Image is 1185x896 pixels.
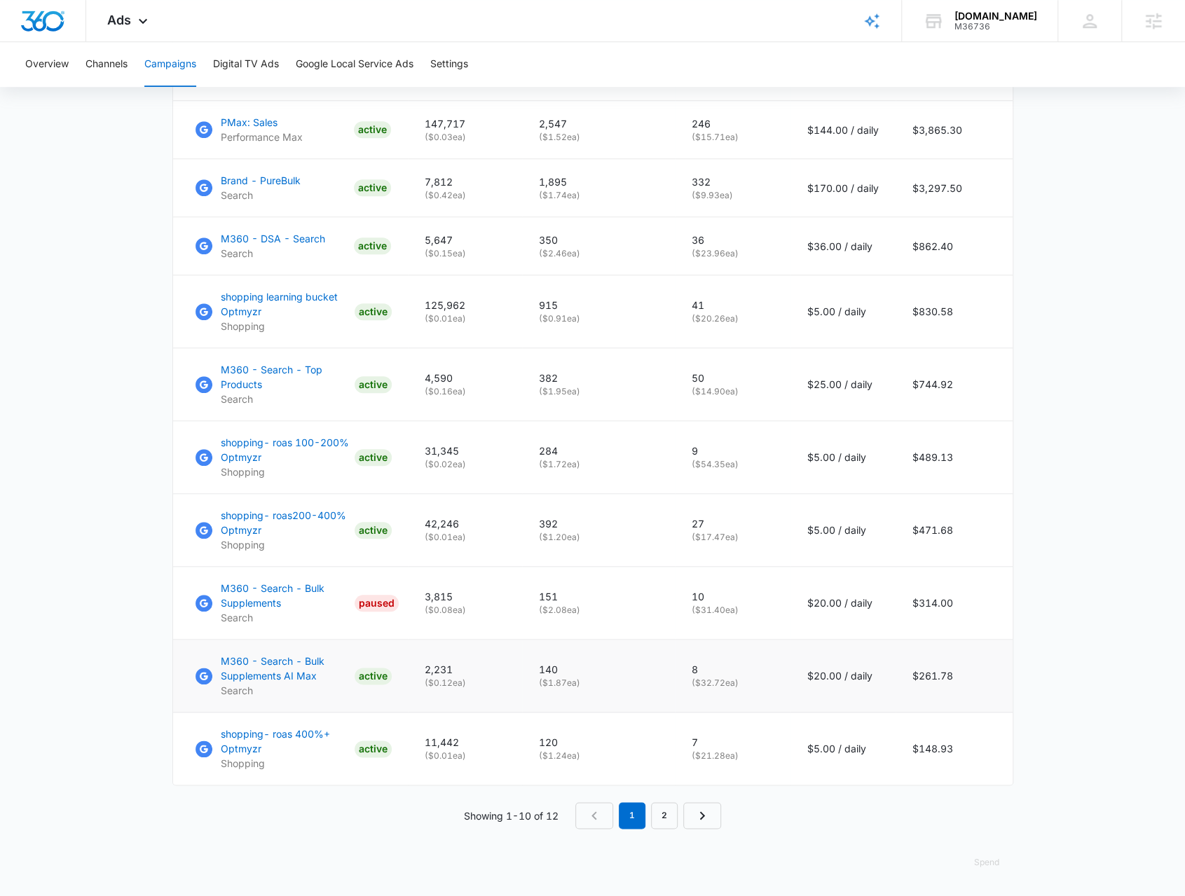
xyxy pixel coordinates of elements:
p: 392 [539,516,658,531]
a: Google AdsM360 - DSA - SearchSearchACTIVE [196,231,391,261]
p: 8 [692,662,774,677]
p: 382 [539,371,658,385]
p: M360 - Search - Bulk Supplements AI Max [221,654,349,683]
p: 284 [539,443,658,458]
img: Google Ads [196,522,212,539]
p: shopping learning bucket Optmyzr [221,289,349,319]
a: Next Page [683,802,721,829]
img: Google Ads [196,179,212,196]
p: 151 [539,589,658,604]
p: 125,962 [425,298,505,312]
a: Google AdsBrand - PureBulkSearchACTIVE [196,173,391,202]
p: ( $17.47 ea) [692,531,774,544]
p: 140 [539,662,658,677]
a: Google Adsshopping- roas 400%+ OptmyzrShoppingACTIVE [196,726,391,771]
p: $5.00 / daily [807,523,879,537]
p: 11,442 [425,735,505,750]
p: Performance Max [221,130,303,144]
p: Search [221,188,301,202]
p: ( $9.93 ea) [692,189,774,202]
p: $20.00 / daily [807,668,879,683]
p: ( $23.96 ea) [692,247,774,260]
p: ( $0.16 ea) [425,385,505,398]
p: PMax: Sales [221,115,303,130]
p: ( $1.52 ea) [539,131,658,144]
td: $3,297.50 [896,159,1013,217]
a: Google Adsshopping- roas200-400% OptmyzrShoppingACTIVE [196,508,391,552]
p: $5.00 / daily [807,741,879,756]
img: Google Ads [196,668,212,684]
p: $5.00 / daily [807,304,879,319]
p: ( $54.35 ea) [692,458,774,471]
p: $20.00 / daily [807,595,879,610]
div: ACTIVE [354,121,391,138]
nav: Pagination [575,802,721,829]
td: $314.00 [896,567,1013,640]
p: ( $1.20 ea) [539,531,658,544]
p: 120 [539,735,658,750]
p: 332 [692,174,774,189]
p: shopping- roas 400%+ Optmyzr [221,726,349,756]
p: 4,590 [425,371,505,385]
a: Google AdsM360 - Search - Bulk SupplementsSearchPAUSED [196,581,391,625]
p: 31,345 [425,443,505,458]
div: ACTIVE [354,179,391,196]
p: shopping- roas200-400% Optmyzr [221,508,349,537]
p: $170.00 / daily [807,181,879,195]
img: Google Ads [196,595,212,612]
p: Shopping [221,464,349,479]
p: $36.00 / daily [807,239,879,254]
button: Google Local Service Ads [296,42,413,87]
p: Search [221,610,349,625]
p: Search [221,683,349,698]
button: Campaigns [144,42,196,87]
div: ACTIVE [355,376,392,393]
p: ( $0.03 ea) [425,131,505,144]
p: ( $15.71 ea) [692,131,774,144]
p: 3,815 [425,589,505,604]
td: $830.58 [896,275,1013,348]
p: 2,547 [539,116,658,131]
td: $471.68 [896,494,1013,567]
p: $25.00 / daily [807,377,879,392]
p: 915 [539,298,658,312]
p: 5,647 [425,233,505,247]
p: ( $2.46 ea) [539,247,658,260]
p: Search [221,246,325,261]
div: account id [954,22,1037,32]
p: 10 [692,589,774,604]
div: PAUSED [355,595,399,612]
p: ( $32.72 ea) [692,677,774,689]
td: $489.13 [896,421,1013,494]
p: ( $21.28 ea) [692,750,774,762]
p: ( $0.08 ea) [425,604,505,616]
p: 41 [692,298,774,312]
img: Google Ads [196,740,212,757]
p: shopping- roas 100-200% Optmyzr [221,435,349,464]
p: 27 [692,516,774,531]
p: ( $0.02 ea) [425,458,505,471]
p: M360 - Search - Bulk Supplements [221,581,349,610]
p: ( $1.24 ea) [539,750,658,762]
button: Channels [85,42,128,87]
a: Page 2 [651,802,678,829]
button: Settings [430,42,468,87]
img: Google Ads [196,449,212,466]
p: 147,717 [425,116,505,131]
td: $3,865.30 [896,101,1013,159]
p: 36 [692,233,774,247]
p: 7,812 [425,174,505,189]
button: Spend [960,846,1013,879]
img: Google Ads [196,121,212,138]
div: ACTIVE [355,449,392,466]
p: Shopping [221,756,349,771]
p: ( $1.74 ea) [539,189,658,202]
p: 7 [692,735,774,750]
p: ( $0.12 ea) [425,677,505,689]
p: Shopping [221,537,349,552]
div: ACTIVE [354,237,391,254]
p: ( $14.90 ea) [692,385,774,398]
a: Google AdsM360 - Search - Bulk Supplements AI MaxSearchACTIVE [196,654,391,698]
div: ACTIVE [355,522,392,539]
p: M360 - DSA - Search [221,231,325,246]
